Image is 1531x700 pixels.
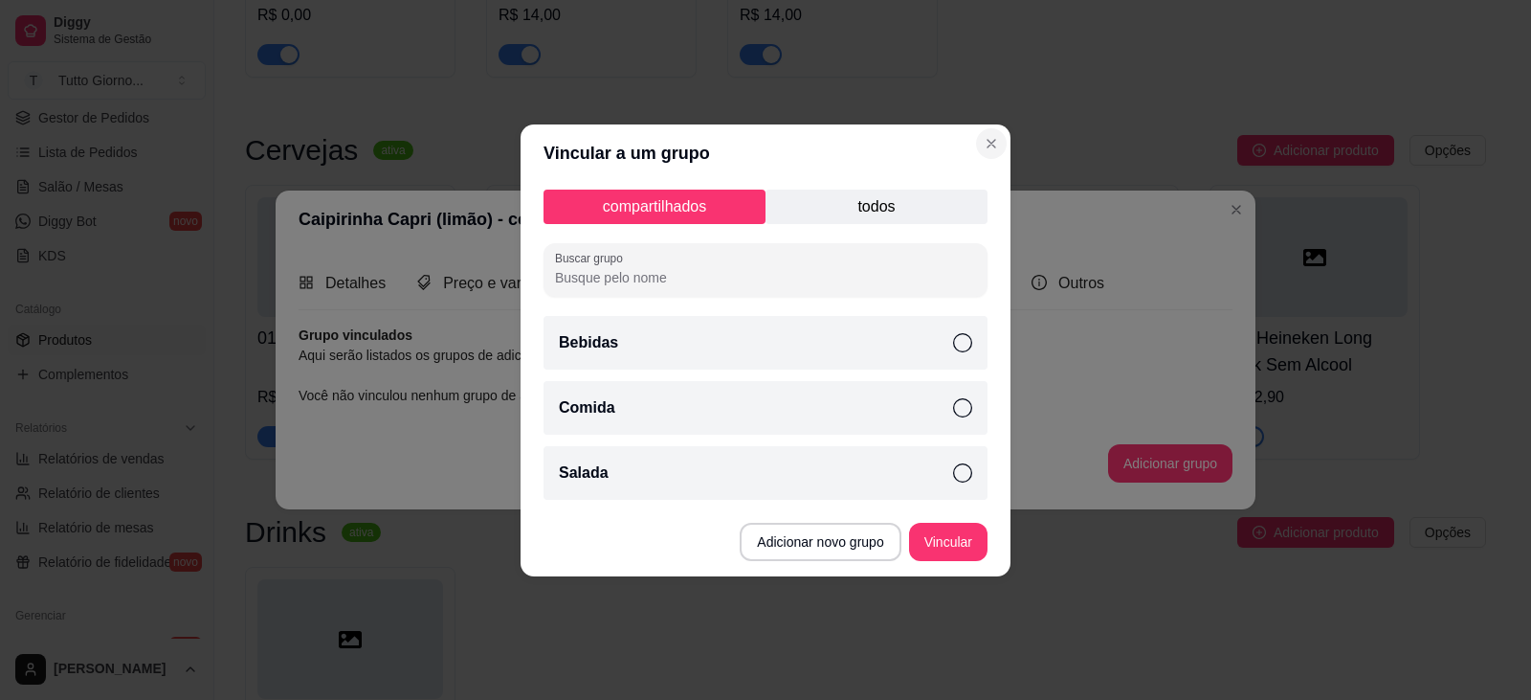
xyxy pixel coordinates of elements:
[765,190,987,224] p: todos
[909,523,987,561] button: Vincular
[740,523,900,561] button: Adicionar novo grupo
[521,124,1010,182] header: Vincular a um grupo
[559,462,609,485] p: Salada
[559,396,615,419] p: Comida
[559,331,618,354] p: Bebidas
[976,128,1007,159] button: Close
[544,190,765,224] p: compartilhados
[555,268,976,287] input: Buscar grupo
[555,250,630,266] label: Buscar grupo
